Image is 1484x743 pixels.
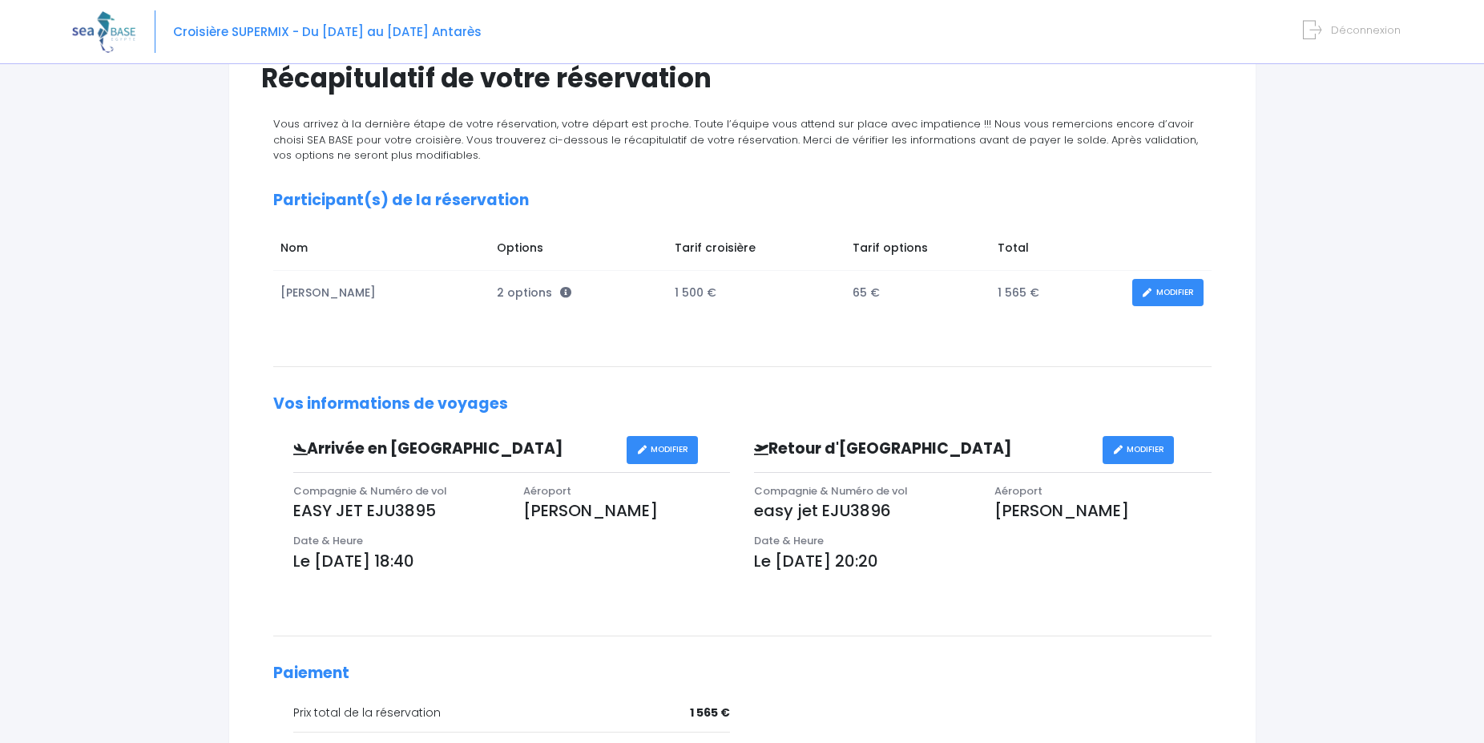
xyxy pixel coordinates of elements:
p: Le [DATE] 18:40 [293,549,731,573]
span: Date & Heure [293,533,363,548]
td: Options [490,232,667,270]
span: 1 565 € [690,705,730,721]
td: Nom [273,232,490,270]
span: Aéroport [523,483,571,499]
a: MODIFIER [627,436,698,464]
span: 2 options [497,285,571,301]
a: MODIFIER [1132,279,1204,307]
span: Croisière SUPERMIX - Du [DATE] au [DATE] Antarès [173,23,482,40]
td: Total [990,232,1124,270]
h1: Récapitulatif de votre réservation [261,63,1224,94]
h3: Retour d'[GEOGRAPHIC_DATA] [742,440,1103,458]
td: Tarif options [845,232,990,270]
a: MODIFIER [1103,436,1174,464]
span: Compagnie & Numéro de vol [754,483,908,499]
p: Le [DATE] 20:20 [754,549,1212,573]
h3: Arrivée en [GEOGRAPHIC_DATA] [281,440,627,458]
p: [PERSON_NAME] [523,499,730,523]
span: Date & Heure [754,533,824,548]
td: 1 565 € [990,271,1124,315]
h2: Paiement [273,664,1212,683]
td: 65 € [845,271,990,315]
h2: Participant(s) de la réservation [273,192,1212,210]
p: [PERSON_NAME] [994,499,1211,523]
span: Déconnexion [1331,22,1401,38]
td: Tarif croisière [667,232,845,270]
span: Aéroport [994,483,1042,499]
td: [PERSON_NAME] [273,271,490,315]
p: EASY JET EJU3895 [293,499,500,523]
td: 1 500 € [667,271,845,315]
p: easy jet EJU3896 [754,499,970,523]
div: Prix total de la réservation [293,705,731,721]
span: Compagnie & Numéro de vol [293,483,447,499]
h2: Vos informations de voyages [273,395,1212,414]
span: Vous arrivez à la dernière étape de votre réservation, votre départ est proche. Toute l’équipe vo... [273,116,1198,163]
